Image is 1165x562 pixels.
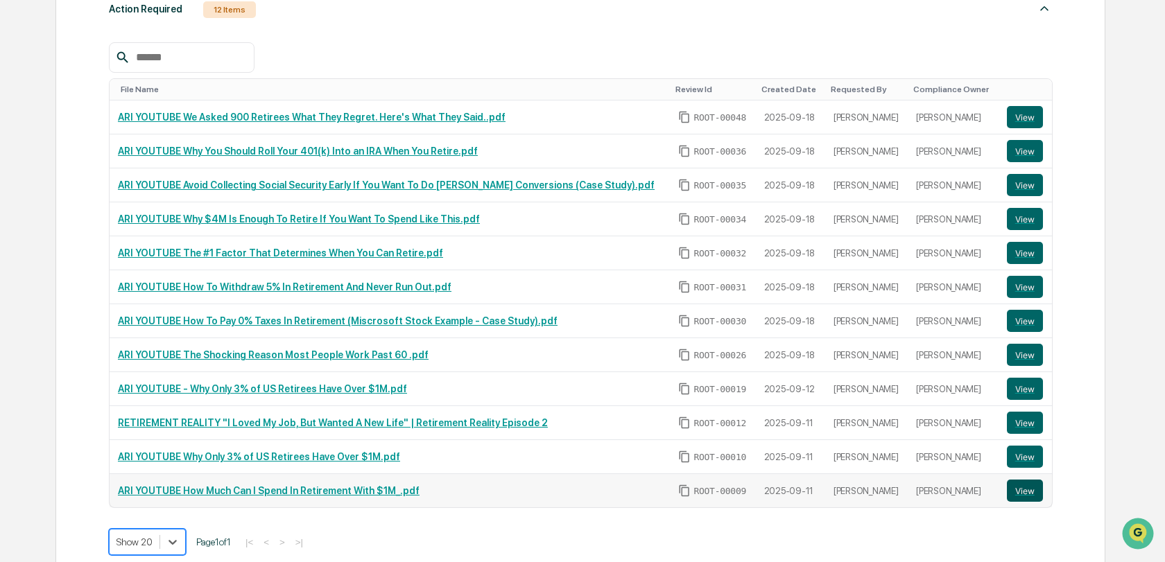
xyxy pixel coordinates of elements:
[98,234,168,245] a: Powered byPylon
[693,350,746,361] span: ROOT-00026
[761,85,820,94] div: Toggle SortBy
[825,236,908,270] td: [PERSON_NAME]
[291,536,307,548] button: >|
[1007,208,1043,230] button: View
[1007,378,1043,400] button: View
[678,213,691,225] span: Copy Id
[678,247,691,259] span: Copy Id
[825,270,908,304] td: [PERSON_NAME]
[908,134,999,168] td: [PERSON_NAME]
[1007,242,1043,264] button: View
[1007,480,1043,502] button: View
[118,451,400,462] a: ARI YOUTUBE Why Only 3% of US Retirees Have Over $1M.pdf
[693,316,746,327] span: ROOT-00030
[1007,106,1044,128] a: View
[138,234,168,245] span: Pylon
[14,28,252,51] p: How can we help?
[1007,446,1044,468] a: View
[1007,106,1043,128] button: View
[825,100,908,134] td: [PERSON_NAME]
[825,474,908,507] td: [PERSON_NAME]
[196,536,231,547] span: Page 1 of 1
[678,484,691,497] span: Copy Id
[8,168,95,193] a: 🖐️Preclearance
[118,247,443,258] a: ARI YOUTUBE The #1 Factor That Determines When You Can Retire.pdf
[756,474,825,507] td: 2025-09-11
[1007,310,1043,332] button: View
[908,406,999,440] td: [PERSON_NAME]
[118,383,407,394] a: ARI YOUTUBE - Why Only 3% of US Retirees Have Over $1M.pdf
[101,175,112,186] div: 🗄️
[678,416,691,429] span: Copy Id
[756,406,825,440] td: 2025-09-11
[908,304,999,338] td: [PERSON_NAME]
[1007,174,1043,196] button: View
[693,214,746,225] span: ROOT-00034
[1010,85,1046,94] div: Toggle SortBy
[675,85,750,94] div: Toggle SortBy
[693,146,746,157] span: ROOT-00036
[756,338,825,372] td: 2025-09-18
[908,202,999,236] td: [PERSON_NAME]
[118,213,480,225] a: ARI YOUTUBE Why $4M Is Enough To Retire If You Want To Spend Like This.pdf
[756,304,825,338] td: 2025-09-18
[756,372,825,406] td: 2025-09-12
[913,85,993,94] div: Toggle SortBy
[825,406,908,440] td: [PERSON_NAME]
[14,202,25,213] div: 🔎
[825,304,908,338] td: [PERSON_NAME]
[693,384,746,395] span: ROOT-00019
[114,174,172,188] span: Attestations
[756,100,825,134] td: 2025-09-18
[825,338,908,372] td: [PERSON_NAME]
[118,112,506,123] a: ARI YOUTUBE We Asked 900 Retirees What They Regret. Here's What They Said..pdf
[678,179,691,191] span: Copy Id
[756,134,825,168] td: 2025-09-18
[756,440,825,474] td: 2025-09-11
[118,485,420,496] a: ARI YOUTUBE How Much Can I Spend In Retirement With $1M_.pdf
[121,85,664,94] div: Toggle SortBy
[693,486,746,497] span: ROOT-00009
[47,105,227,119] div: Start new chat
[1007,378,1044,400] a: View
[28,200,87,214] span: Data Lookup
[756,270,825,304] td: 2025-09-18
[678,450,691,463] span: Copy Id
[1007,344,1043,366] button: View
[1007,310,1044,332] a: View
[118,281,451,292] a: ARI YOUTUBE How To Withdraw 5% In Retirement And Never Run Out.pdf
[908,474,999,507] td: [PERSON_NAME]
[825,168,908,202] td: [PERSON_NAME]
[678,111,691,123] span: Copy Id
[693,418,746,429] span: ROOT-00012
[678,315,691,327] span: Copy Id
[241,536,257,548] button: |<
[831,85,902,94] div: Toggle SortBy
[275,536,289,548] button: >
[825,134,908,168] td: [PERSON_NAME]
[1007,208,1044,230] a: View
[693,248,746,259] span: ROOT-00032
[756,236,825,270] td: 2025-09-18
[756,168,825,202] td: 2025-09-18
[259,536,273,548] button: <
[908,372,999,406] td: [PERSON_NAME]
[1007,446,1043,468] button: View
[1007,344,1044,366] a: View
[678,349,691,361] span: Copy Id
[1007,140,1043,162] button: View
[236,109,252,126] button: Start new chat
[1121,516,1158,554] iframe: Open customer support
[118,179,655,191] a: ARI YOUTUBE Avoid Collecting Social Security Early If You Want To Do [PERSON_NAME] Conversions (C...
[14,105,39,130] img: 1746055101610-c473b297-6a78-478c-a979-82029cc54cd1
[693,452,746,463] span: ROOT-00010
[1007,276,1044,298] a: View
[118,146,478,157] a: ARI YOUTUBE Why You Should Roll Your 401(k) Into an IRA When You Retire.pdf
[95,168,178,193] a: 🗄️Attestations
[825,440,908,474] td: [PERSON_NAME]
[678,145,691,157] span: Copy Id
[756,202,825,236] td: 2025-09-18
[1007,412,1043,434] button: View
[908,100,999,134] td: [PERSON_NAME]
[1007,412,1044,434] a: View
